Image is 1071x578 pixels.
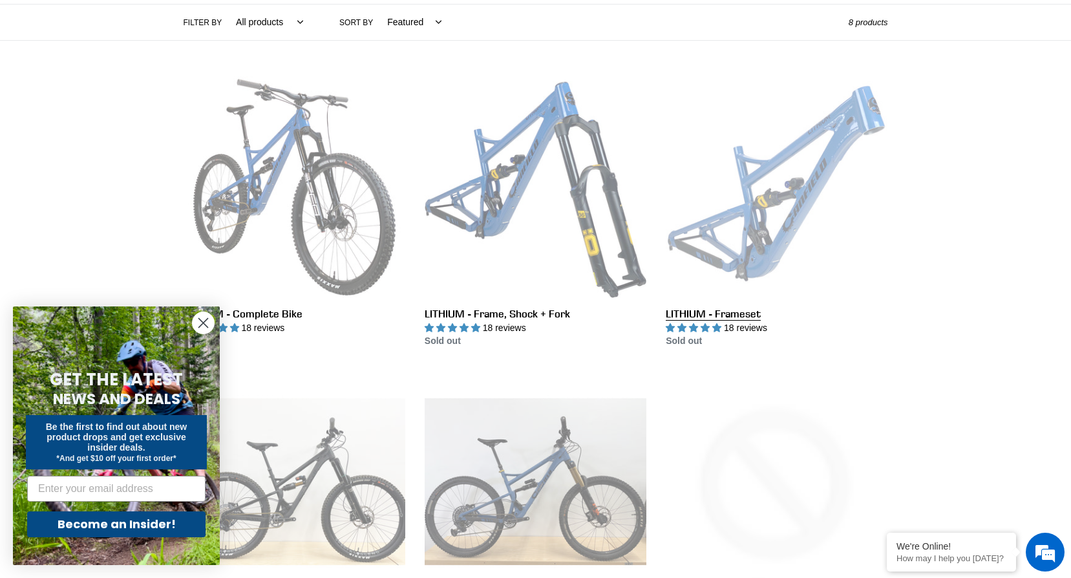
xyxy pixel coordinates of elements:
span: 8 products [849,17,888,27]
span: Be the first to find out about new product drops and get exclusive insider deals. [46,422,187,453]
span: GET THE LATEST [50,368,183,391]
input: Enter your email address [27,476,206,502]
label: Filter by [184,17,222,28]
p: How may I help you today? [896,553,1006,563]
button: Become an Insider! [27,511,206,537]
label: Sort by [339,17,373,28]
span: NEWS AND DEALS [53,389,180,409]
button: Close dialog [192,312,215,334]
span: *And get $10 off your first order* [56,454,176,463]
div: We're Online! [896,541,1006,551]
